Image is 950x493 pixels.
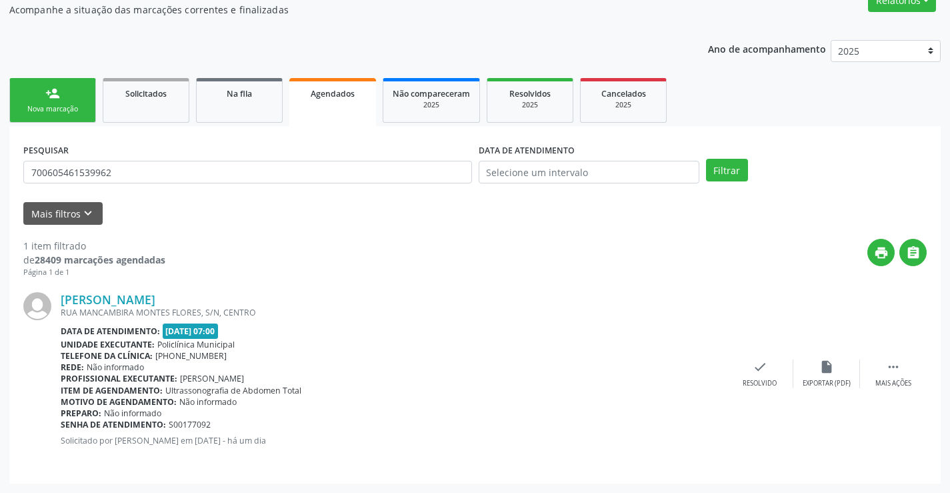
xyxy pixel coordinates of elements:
[23,202,103,225] button: Mais filtroskeyboard_arrow_down
[180,373,244,384] span: [PERSON_NAME]
[479,161,699,183] input: Selecione um intervalo
[61,408,101,419] b: Preparo:
[87,362,144,373] span: Não informado
[906,245,921,260] i: 
[81,206,95,221] i: keyboard_arrow_down
[899,239,927,266] button: 
[61,373,177,384] b: Profissional executante:
[393,100,470,110] div: 2025
[104,408,161,419] span: Não informado
[61,307,727,318] div: RUA MANCAMBIRA MONTES FLORES, S/N, CENTRO
[509,88,551,99] span: Resolvidos
[590,100,657,110] div: 2025
[61,385,163,396] b: Item de agendamento:
[753,360,767,374] i: check
[803,379,851,388] div: Exportar (PDF)
[61,435,727,446] p: Solicitado por [PERSON_NAME] em [DATE] - há um dia
[23,161,472,183] input: Nome, CNS
[601,88,646,99] span: Cancelados
[311,88,355,99] span: Agendados
[874,245,889,260] i: print
[125,88,167,99] span: Solicitados
[61,362,84,373] b: Rede:
[23,292,51,320] img: img
[23,253,165,267] div: de
[9,3,661,17] p: Acompanhe a situação das marcações correntes e finalizadas
[867,239,895,266] button: print
[886,360,901,374] i: 
[819,360,834,374] i: insert_drive_file
[706,159,748,181] button: Filtrar
[23,239,165,253] div: 1 item filtrado
[169,419,211,430] span: S00177092
[61,419,166,430] b: Senha de atendimento:
[61,396,177,408] b: Motivo de agendamento:
[163,324,219,339] span: [DATE] 07:00
[179,396,237,408] span: Não informado
[227,88,252,99] span: Na fila
[479,140,575,161] label: DATA DE ATENDIMENTO
[497,100,563,110] div: 2025
[35,254,165,266] strong: 28409 marcações agendadas
[708,40,826,57] p: Ano de acompanhamento
[875,379,911,388] div: Mais ações
[23,267,165,278] div: Página 1 de 1
[155,350,227,362] span: [PHONE_NUMBER]
[19,104,86,114] div: Nova marcação
[61,350,153,362] b: Telefone da clínica:
[61,292,155,307] a: [PERSON_NAME]
[393,88,470,99] span: Não compareceram
[45,86,60,101] div: person_add
[23,140,69,161] label: PESQUISAR
[157,339,235,350] span: Policlínica Municipal
[165,385,301,396] span: Ultrassonografia de Abdomen Total
[61,339,155,350] b: Unidade executante:
[743,379,777,388] div: Resolvido
[61,326,160,337] b: Data de atendimento:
